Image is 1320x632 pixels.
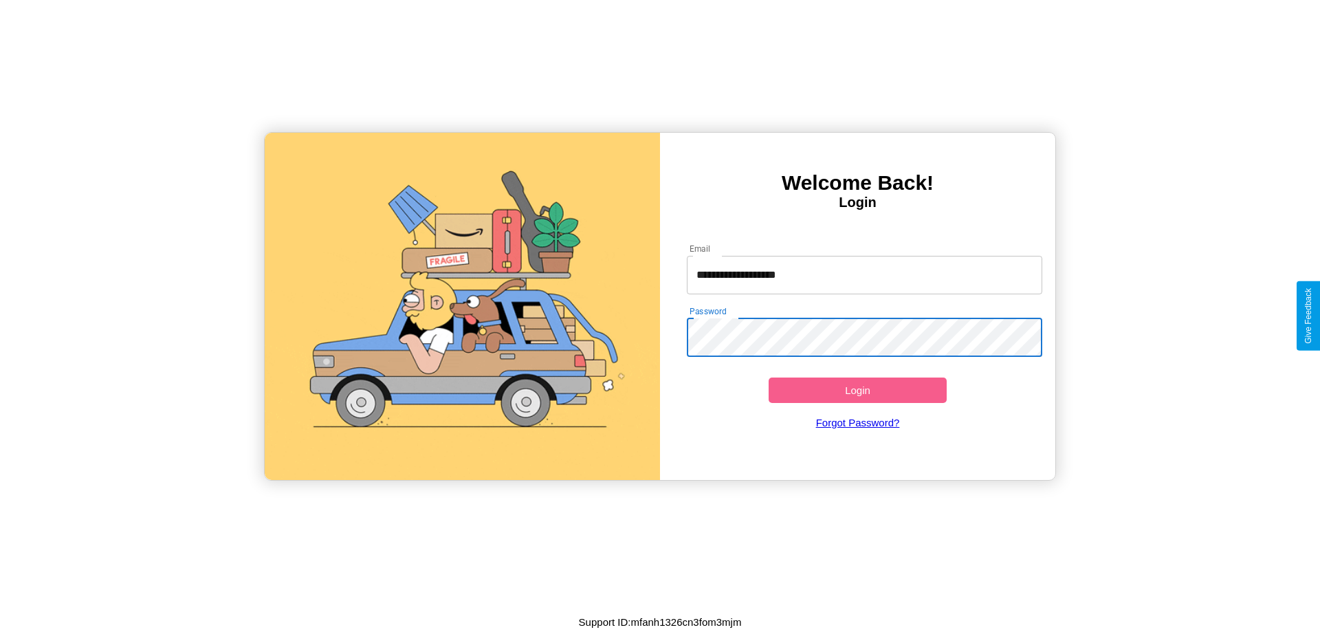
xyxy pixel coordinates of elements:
div: Give Feedback [1303,288,1313,344]
h4: Login [660,195,1055,210]
p: Support ID: mfanh1326cn3fom3mjm [579,613,742,631]
label: Password [690,305,726,317]
label: Email [690,243,711,254]
button: Login [769,378,947,403]
a: Forgot Password? [680,403,1036,442]
h3: Welcome Back! [660,171,1055,195]
img: gif [265,133,660,480]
